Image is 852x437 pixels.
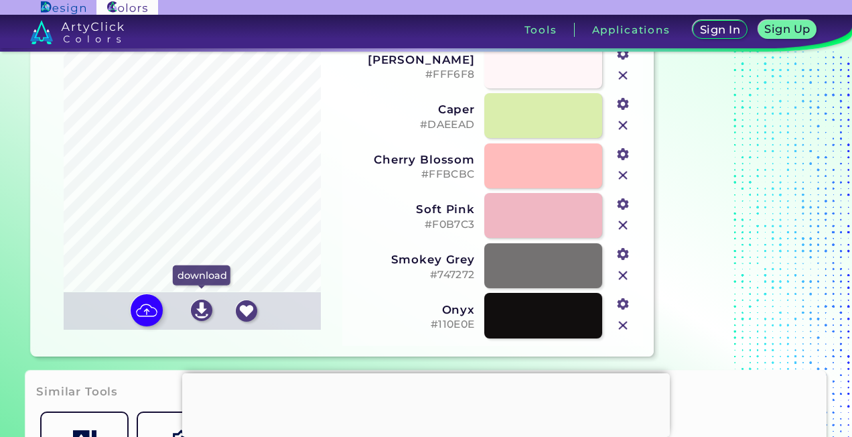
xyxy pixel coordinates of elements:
[351,253,475,266] h3: Smokey Grey
[761,21,814,38] a: Sign Up
[351,53,475,66] h3: [PERSON_NAME]
[131,294,163,326] img: icon picture
[351,153,475,166] h3: Cherry Blossom
[614,67,632,84] img: icon_close.svg
[351,218,475,231] h5: #F0B7C3
[351,269,475,282] h5: #747272
[695,21,745,38] a: Sign In
[702,25,738,35] h5: Sign In
[614,267,632,284] img: icon_close.svg
[41,1,86,14] img: ArtyClick Design logo
[36,384,118,400] h3: Similar Tools
[614,167,632,184] img: icon_close.svg
[351,168,475,181] h5: #FFBCBC
[614,117,632,134] img: icon_close.svg
[173,265,230,286] p: download
[524,25,557,35] h3: Tools
[614,317,632,334] img: icon_close.svg
[351,202,475,216] h3: Soft Pink
[351,68,475,81] h5: #FFF6F8
[614,216,632,234] img: icon_close.svg
[592,25,670,35] h3: Applications
[191,300,212,321] img: icon_download_white.svg
[351,303,475,316] h3: Onyx
[351,103,475,116] h3: Caper
[351,318,475,331] h5: #110E0E
[351,119,475,131] h5: #DAEEAD
[767,24,808,34] h5: Sign Up
[30,20,125,44] img: logo_artyclick_colors_white.svg
[182,373,670,434] iframe: Advertisement
[190,298,213,324] a: download
[236,300,257,322] img: icon_favourite_white.svg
